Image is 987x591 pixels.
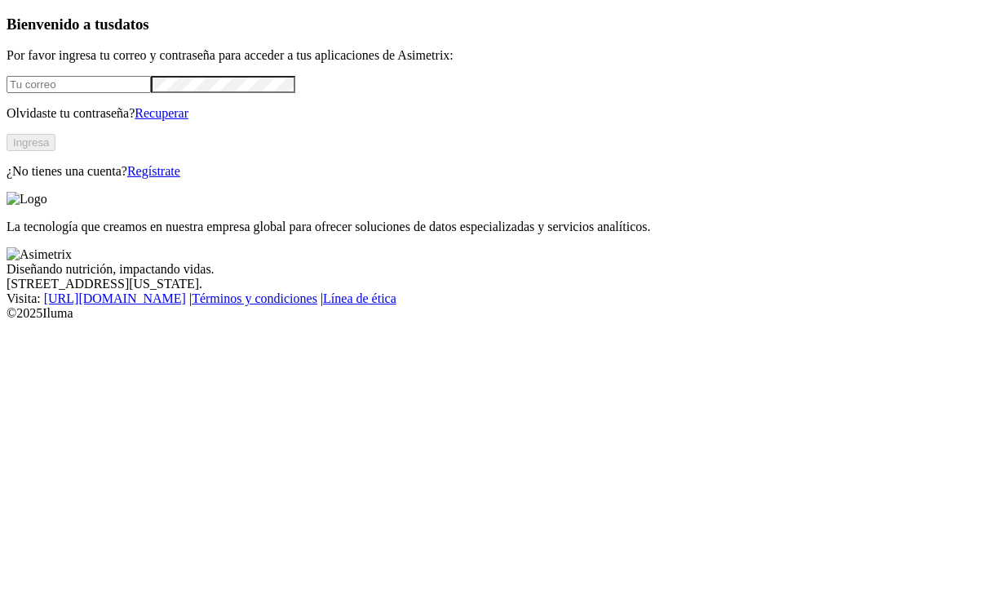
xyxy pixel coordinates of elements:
[7,277,980,291] div: [STREET_ADDRESS][US_STATE].
[7,247,72,262] img: Asimetrix
[7,164,980,179] p: ¿No tienes una cuenta?
[7,192,47,207] img: Logo
[127,164,180,178] a: Regístrate
[7,306,980,321] div: © 2025 Iluma
[114,16,149,33] span: datos
[44,291,186,305] a: [URL][DOMAIN_NAME]
[192,291,317,305] a: Términos y condiciones
[7,48,980,63] p: Por favor ingresa tu correo y contraseña para acceder a tus aplicaciones de Asimetrix:
[7,262,980,277] div: Diseñando nutrición, impactando vidas.
[135,106,188,120] a: Recuperar
[7,106,980,121] p: Olvidaste tu contraseña?
[7,220,980,234] p: La tecnología que creamos en nuestra empresa global para ofrecer soluciones de datos especializad...
[7,291,980,306] div: Visita : | |
[7,16,980,33] h3: Bienvenido a tus
[7,134,55,151] button: Ingresa
[323,291,396,305] a: Línea de ética
[7,76,151,93] input: Tu correo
